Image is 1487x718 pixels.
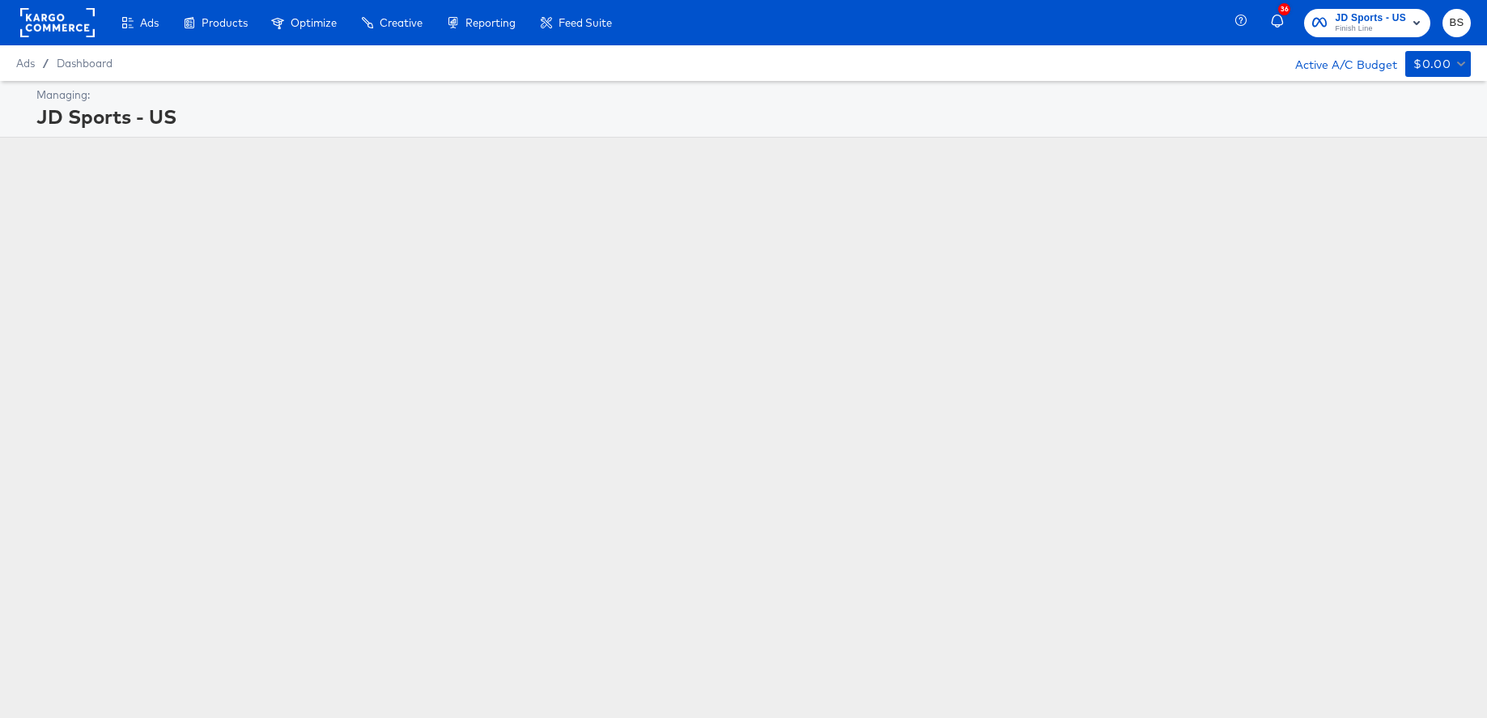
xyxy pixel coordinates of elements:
[1278,51,1397,75] div: Active A/C Budget
[1335,10,1406,27] span: JD Sports - US
[1413,54,1451,74] div: $0.00
[380,16,423,29] span: Creative
[1268,7,1296,39] button: 36
[1442,9,1471,37] button: BS
[36,103,1467,130] div: JD Sports - US
[559,16,612,29] span: Feed Suite
[1449,14,1464,32] span: BS
[465,16,516,29] span: Reporting
[1304,9,1430,37] button: JD Sports - USFinish Line
[35,57,57,70] span: /
[140,16,159,29] span: Ads
[1405,51,1471,77] button: $0.00
[291,16,337,29] span: Optimize
[1335,23,1406,36] span: Finish Line
[16,57,35,70] span: Ads
[1278,3,1290,15] div: 36
[57,57,113,70] a: Dashboard
[202,16,248,29] span: Products
[36,87,1467,103] div: Managing:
